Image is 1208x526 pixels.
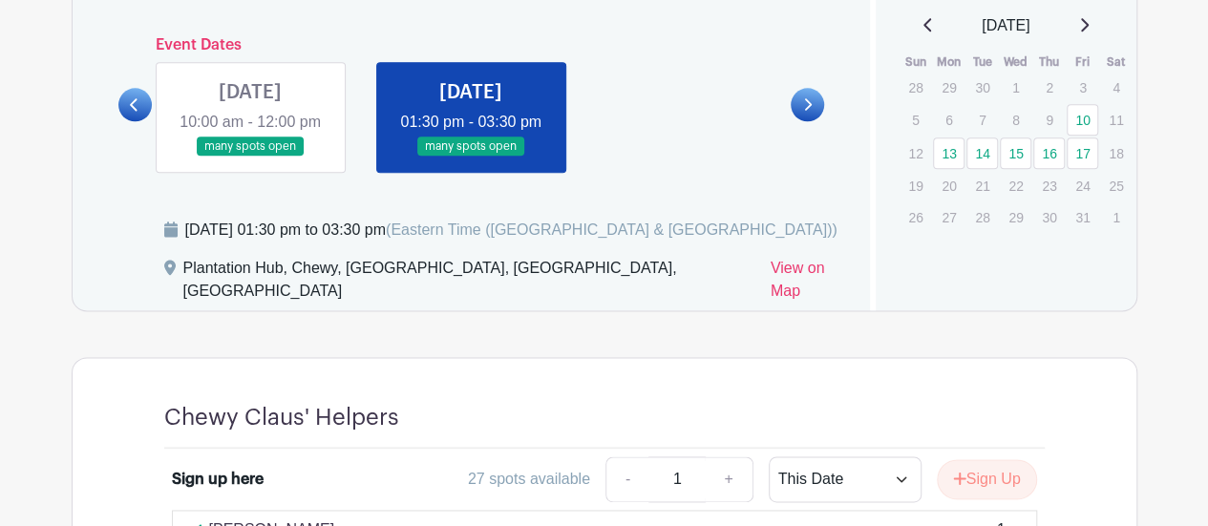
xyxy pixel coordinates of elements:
[185,219,837,242] div: [DATE] 01:30 pm to 03:30 pm
[966,105,998,135] p: 7
[900,138,931,168] p: 12
[771,257,847,310] a: View on Map
[1100,73,1132,102] p: 4
[1033,105,1065,135] p: 9
[966,202,998,232] p: 28
[899,53,932,72] th: Sun
[1000,105,1031,135] p: 8
[966,171,998,200] p: 21
[172,468,264,491] div: Sign up here
[933,73,964,102] p: 29
[900,73,931,102] p: 28
[1033,171,1065,200] p: 23
[982,14,1029,37] span: [DATE]
[386,221,837,238] span: (Eastern Time ([GEOGRAPHIC_DATA] & [GEOGRAPHIC_DATA]))
[1033,73,1065,102] p: 2
[1032,53,1066,72] th: Thu
[937,459,1037,499] button: Sign Up
[1033,202,1065,232] p: 30
[1000,137,1031,169] a: 15
[1033,137,1065,169] a: 16
[183,257,755,310] div: Plantation Hub, Chewy, [GEOGRAPHIC_DATA], [GEOGRAPHIC_DATA], [GEOGRAPHIC_DATA]
[933,171,964,200] p: 20
[933,137,964,169] a: 13
[605,456,649,502] a: -
[900,202,931,232] p: 26
[1100,138,1132,168] p: 18
[933,202,964,232] p: 27
[900,105,931,135] p: 5
[965,53,999,72] th: Tue
[1100,202,1132,232] p: 1
[1000,202,1031,232] p: 29
[152,36,792,54] h6: Event Dates
[1099,53,1133,72] th: Sat
[1067,137,1098,169] a: 17
[933,105,964,135] p: 6
[164,404,399,431] h4: Chewy Claus' Helpers
[900,171,931,200] p: 19
[1067,171,1098,200] p: 24
[1067,104,1098,136] a: 10
[1067,202,1098,232] p: 31
[932,53,965,72] th: Mon
[966,137,998,169] a: 14
[468,468,590,491] div: 27 spots available
[1100,171,1132,200] p: 25
[705,456,752,502] a: +
[1100,105,1132,135] p: 11
[1000,73,1031,102] p: 1
[1067,73,1098,102] p: 3
[1066,53,1099,72] th: Fri
[999,53,1032,72] th: Wed
[1000,171,1031,200] p: 22
[966,73,998,102] p: 30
